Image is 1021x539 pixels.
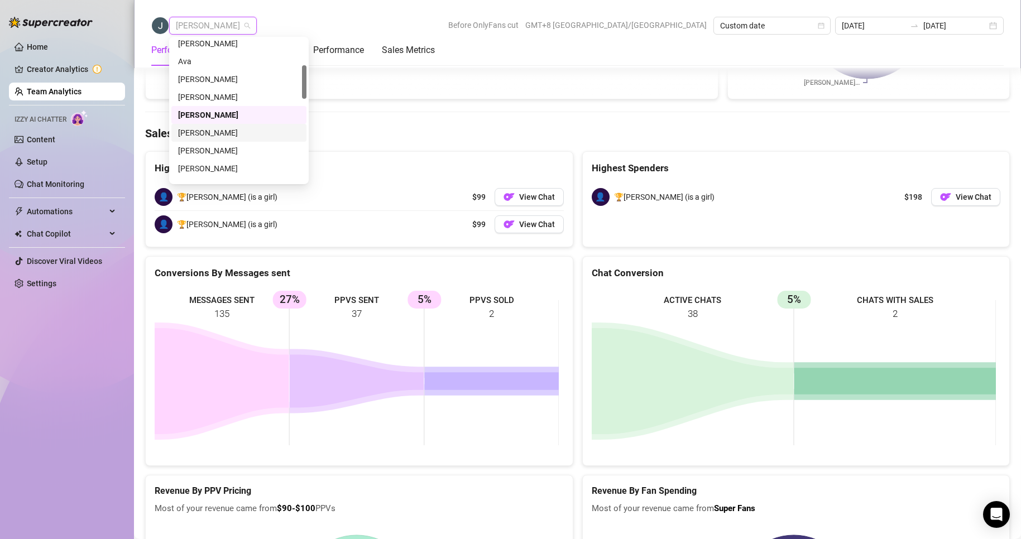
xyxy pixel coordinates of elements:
div: Chloe Louise [171,70,306,88]
span: calendar [818,22,825,29]
a: Setup [27,157,47,166]
img: Jeffery Bamba [152,17,169,34]
span: $99 [472,218,486,230]
span: thunderbolt [15,207,23,216]
span: Custom date [720,17,824,34]
span: $99 [472,191,486,203]
div: [PERSON_NAME] [178,180,300,192]
div: Sales Metrics [382,44,435,57]
a: Settings [27,279,56,288]
span: Jeffery Bamba [176,17,250,34]
div: Derik Barron [171,160,306,177]
span: 👤 [592,188,610,206]
div: Performance [313,44,364,57]
div: Rupert T. [171,177,306,195]
img: logo-BBDzfeDw.svg [9,17,93,28]
span: Chat Copilot [27,225,106,243]
div: [PERSON_NAME] [178,145,300,157]
div: [PERSON_NAME] [178,162,300,175]
div: [PERSON_NAME] [178,127,300,139]
b: $90-$100 [277,503,315,513]
div: Highest Spenders [592,161,1001,176]
span: Most of your revenue came from PPVs [155,502,564,516]
a: Discover Viral Videos [27,257,102,266]
img: OF [504,191,515,203]
span: GMT+8 [GEOGRAPHIC_DATA]/[GEOGRAPHIC_DATA] [525,17,707,33]
div: Ava [171,52,306,70]
a: Content [27,135,55,144]
button: OFView Chat [495,188,564,206]
span: $198 [904,191,922,203]
button: OFView Chat [495,215,564,233]
div: [PERSON_NAME] [178,109,300,121]
a: Creator Analytics exclamation-circle [27,60,116,78]
span: View Chat [519,192,555,201]
div: [PERSON_NAME] [178,73,300,85]
span: swap-right [910,21,919,30]
span: View Chat [956,192,991,201]
div: Frank Vincent Coco [171,124,306,142]
div: Ava [178,55,300,68]
div: [PERSON_NAME] [178,91,300,103]
a: Home [27,42,48,51]
text: [PERSON_NAME]… [804,79,860,86]
div: Conversions By Messages sent [155,266,564,281]
div: Enrique S. [171,88,306,106]
span: Automations [27,203,106,220]
div: Chat Conversion [592,266,1001,281]
b: Super Fans [714,503,755,513]
span: 🏆[PERSON_NAME] (is a girl) [614,191,715,203]
h5: Revenue By PPV Pricing [155,484,564,498]
input: End date [923,20,987,32]
a: Chat Monitoring [27,180,84,189]
span: to [910,21,919,30]
span: 👤 [155,215,172,233]
img: Chat Copilot [15,230,22,238]
h5: Revenue By Fan Spending [592,484,1001,498]
a: Team Analytics [27,87,82,96]
span: Izzy AI Chatter [15,114,66,125]
div: Jeffery Bamba [171,106,306,124]
div: Aira Marie [171,35,306,52]
span: Before OnlyFans cut [448,17,519,33]
button: OFView Chat [931,188,1000,206]
input: Start date [842,20,905,32]
span: 🏆[PERSON_NAME] (is a girl) [177,218,277,230]
div: Highest Ppv Sales [155,161,564,176]
img: OF [504,219,515,230]
span: 🏆[PERSON_NAME] (is a girl) [177,191,277,203]
span: Most of your revenue came from [592,502,1001,516]
div: Open Intercom Messenger [983,501,1010,528]
div: Einar [171,142,306,160]
img: OF [940,191,951,203]
span: View Chat [519,220,555,229]
div: Performance Breakdown [151,44,248,57]
h4: Sales Metrics [145,126,213,141]
span: 👤 [155,188,172,206]
img: AI Chatter [71,110,88,126]
div: [PERSON_NAME] [178,37,300,50]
